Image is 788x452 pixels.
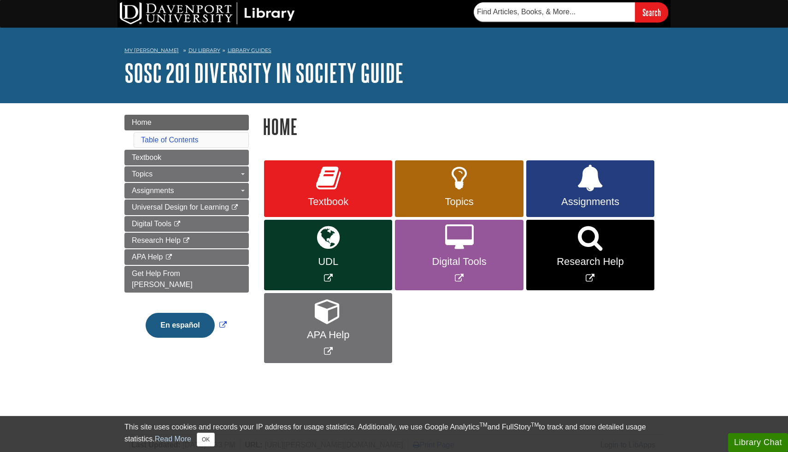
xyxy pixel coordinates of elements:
[124,44,664,59] nav: breadcrumb
[124,422,664,446] div: This site uses cookies and records your IP address for usage statistics. Additionally, we use Goo...
[124,183,249,199] a: Assignments
[728,433,788,452] button: Library Chat
[402,256,516,268] span: Digital Tools
[132,270,193,288] span: Get Help From [PERSON_NAME]
[141,136,199,144] a: Table of Contents
[635,2,668,22] input: Search
[526,160,654,217] a: Assignments
[124,266,249,293] a: Get Help From [PERSON_NAME]
[143,321,229,329] a: Link opens in new window
[271,329,385,341] span: APA Help
[132,203,229,211] span: Universal Design for Learning
[124,166,249,182] a: Topics
[155,435,191,443] a: Read More
[526,220,654,290] a: Link opens in new window
[124,200,249,215] a: Universal Design for Learning
[474,2,635,22] input: Find Articles, Books, & More...
[120,2,295,24] img: DU Library
[531,422,539,428] sup: TM
[132,153,161,161] span: Textbook
[132,118,152,126] span: Home
[533,256,647,268] span: Research Help
[124,150,249,165] a: Textbook
[146,313,214,338] button: En español
[533,196,647,208] span: Assignments
[231,205,239,211] i: This link opens in a new window
[124,59,404,87] a: SOSC 201 Diversity in Society Guide
[197,433,215,446] button: Close
[264,220,392,290] a: Link opens in new window
[271,256,385,268] span: UDL
[402,196,516,208] span: Topics
[132,236,181,244] span: Research Help
[228,47,271,53] a: Library Guides
[124,249,249,265] a: APA Help
[271,196,385,208] span: Textbook
[264,160,392,217] a: Textbook
[132,220,171,228] span: Digital Tools
[124,216,249,232] a: Digital Tools
[474,2,668,22] form: Searches DU Library's articles, books, and more
[173,221,181,227] i: This link opens in a new window
[182,238,190,244] i: This link opens in a new window
[395,160,523,217] a: Topics
[132,187,174,194] span: Assignments
[124,233,249,248] a: Research Help
[132,170,153,178] span: Topics
[479,422,487,428] sup: TM
[124,115,249,353] div: Guide Page Menu
[264,293,392,364] a: Link opens in new window
[132,253,163,261] span: APA Help
[124,47,179,54] a: My [PERSON_NAME]
[124,115,249,130] a: Home
[188,47,220,53] a: DU Library
[165,254,173,260] i: This link opens in a new window
[395,220,523,290] a: Link opens in new window
[263,115,664,138] h1: Home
